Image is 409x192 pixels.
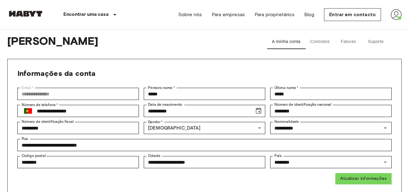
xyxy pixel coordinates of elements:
[212,11,245,18] a: Para empresas
[255,11,294,18] a: Para proprietários
[17,69,96,78] span: Informações da conta
[252,105,265,117] button: Choose date, selected date is Jan 26, 2001
[270,105,392,117] div: Número de identificação nacional
[381,158,390,166] button: Open
[144,88,265,100] div: Primeiro nome
[17,156,139,168] div: Código postal
[178,11,202,18] a: Sobre nós
[22,85,33,91] label: Email
[362,34,390,49] button: Suporte
[63,11,109,18] p: Encontrar uma casa
[148,85,175,91] label: Primeiro nome
[17,122,139,134] div: Número de identificação fiscal
[335,34,362,49] button: Faturas
[17,88,139,100] div: Email
[305,34,335,49] button: Contratos
[22,136,28,141] label: Rua
[304,11,315,18] a: Blog
[22,102,58,108] label: Número de telefone
[24,108,32,114] img: Portugal
[7,34,250,49] span: [PERSON_NAME]
[148,119,163,125] label: Gender
[144,122,265,134] div: [DEMOGRAPHIC_DATA]
[22,105,34,117] button: Select country
[274,85,298,91] label: Último nome
[22,119,74,124] label: Número de identificação fiscal
[270,88,392,100] div: Último nome
[22,153,46,158] label: Código postal
[381,124,390,132] button: Open
[17,139,392,151] div: Rua
[335,173,392,184] button: Atualizar informações
[267,34,305,49] button: A minha conta
[274,102,331,107] label: Número de identificação nacional
[7,11,44,17] img: Habyt
[148,153,160,158] label: Cidade
[144,156,265,168] div: Cidade
[274,153,282,158] label: País
[274,119,299,124] label: Nacionalidade
[391,9,402,20] img: avatar
[324,8,381,21] a: Entrar em contacto
[148,102,182,107] label: Data de nascimento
